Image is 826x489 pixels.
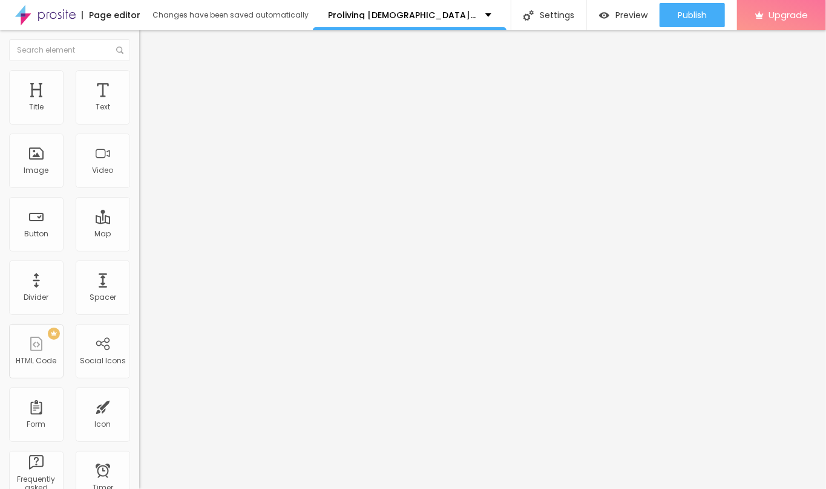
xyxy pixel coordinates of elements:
[95,420,111,429] div: Icon
[599,10,609,21] img: view-1.svg
[90,293,116,302] div: Spacer
[660,3,725,27] button: Publish
[80,357,126,365] div: Social Icons
[82,11,140,19] div: Page editor
[93,166,114,175] div: Video
[615,10,647,20] span: Preview
[139,30,826,489] iframe: Editor
[523,10,534,21] img: Icone
[328,11,476,19] p: Proliving [DEMOGRAPHIC_DATA][MEDICAL_DATA] Gummies We Tested It For 90 Days "How To Buy"
[96,103,110,111] div: Text
[678,10,707,20] span: Publish
[152,11,309,19] div: Changes have been saved automatically
[29,103,44,111] div: Title
[24,166,49,175] div: Image
[24,230,48,238] div: Button
[24,293,49,302] div: Divider
[95,230,111,238] div: Map
[9,39,130,61] input: Search element
[587,3,660,27] button: Preview
[769,10,808,20] span: Upgrade
[116,47,123,54] img: Icone
[16,357,57,365] div: HTML Code
[27,420,46,429] div: Form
